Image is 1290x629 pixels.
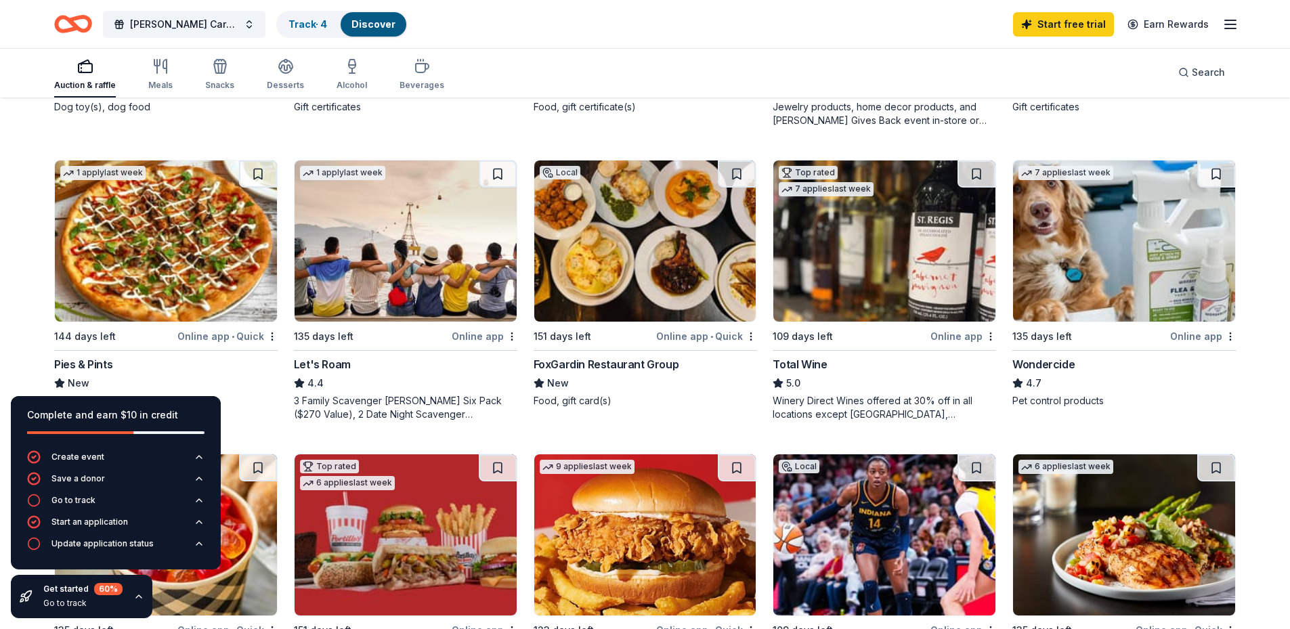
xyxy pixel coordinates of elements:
div: 60 % [94,583,123,595]
span: [PERSON_NAME] Cares Casino Night [130,16,238,32]
span: 5.0 [786,375,800,391]
div: Auction & raffle [54,80,116,91]
div: 151 days left [534,328,591,345]
div: Update application status [51,538,154,549]
div: Online app [930,328,996,345]
div: Winery Direct Wines offered at 30% off in all locations except [GEOGRAPHIC_DATA], [GEOGRAPHIC_DAT... [773,394,996,421]
div: Complete and earn $10 in credit [27,407,205,423]
div: 1 apply last week [300,166,385,180]
div: 1 apply last week [60,166,146,180]
button: Alcohol [337,53,367,97]
a: Home [54,8,92,40]
div: Gift certificates [294,100,517,114]
div: 135 days left [294,328,353,345]
div: 135 days left [1012,328,1072,345]
div: Beverages [400,80,444,91]
div: Alcohol [337,80,367,91]
button: Save a donor [27,472,205,494]
div: Meals [148,80,173,91]
button: [PERSON_NAME] Cares Casino Night [103,11,265,38]
button: Beverages [400,53,444,97]
span: Search [1192,64,1225,81]
button: Snacks [205,53,234,97]
div: Online app [1170,328,1236,345]
div: Create event [51,452,104,462]
div: 6 applies last week [300,476,395,490]
div: Snacks [205,80,234,91]
button: Desserts [267,53,304,97]
a: Image for Wondercide7 applieslast week135 days leftOnline appWondercide4.7Pet control products [1012,160,1236,408]
div: Top rated [300,460,359,473]
div: Wondercide [1012,356,1075,372]
img: Image for Portillo's [295,454,517,615]
div: Gift certificates [1012,100,1236,114]
div: Go to track [51,495,95,506]
button: Update application status [27,537,205,559]
a: Image for Let's Roam1 applylast week135 days leftOnline appLet's Roam4.43 Family Scavenger [PERSO... [294,160,517,421]
div: 7 applies last week [1018,166,1113,180]
div: Food, gift certificate(s) [534,100,757,114]
div: Desserts [267,80,304,91]
div: 6 applies last week [1018,460,1113,474]
div: Dog toy(s), dog food [54,100,278,114]
img: Image for Wondercide [1013,160,1235,322]
div: Pet control products [1012,394,1236,408]
div: Local [779,460,819,473]
button: Go to track [27,494,205,515]
div: Pies & Pints [54,356,112,372]
div: Food, gift card(s) [534,394,757,408]
div: 3 Family Scavenger [PERSON_NAME] Six Pack ($270 Value), 2 Date Night Scavenger [PERSON_NAME] Two ... [294,394,517,421]
div: 7 applies last week [779,182,874,196]
div: Top rated [779,166,838,179]
div: Start an application [51,517,128,527]
span: 4.4 [307,375,324,391]
div: Online app [452,328,517,345]
img: Image for Let's Roam [295,160,517,322]
div: Let's Roam [294,356,351,372]
button: Auction & raffle [54,53,116,97]
button: Start an application [27,515,205,537]
button: Search [1167,59,1236,86]
div: FoxGardin Restaurant Group [534,356,679,372]
span: New [547,375,569,391]
div: Online app Quick [656,328,756,345]
div: 144 days left [54,328,116,345]
a: Discover [351,18,395,30]
button: Create event [27,450,205,472]
span: 4.7 [1026,375,1041,391]
a: Image for FoxGardin Restaurant GroupLocal151 days leftOnline app•QuickFoxGardin Restaurant GroupN... [534,160,757,408]
span: • [710,331,713,342]
img: Image for Total Wine [773,160,995,322]
div: Local [540,166,580,179]
button: Meals [148,53,173,97]
div: 109 days left [773,328,833,345]
img: Image for FoxGardin Restaurant Group [534,160,756,322]
a: Earn Rewards [1119,12,1217,37]
img: Image for Indiana Fever [773,454,995,615]
div: Get started [43,583,123,595]
span: New [68,375,89,391]
img: Image for Firebirds Wood Fired Grill [1013,454,1235,615]
a: Start free trial [1013,12,1114,37]
div: Jewelry products, home decor products, and [PERSON_NAME] Gives Back event in-store or online (or ... [773,100,996,127]
a: Image for Total WineTop rated7 applieslast week109 days leftOnline appTotal Wine5.0Winery Direct ... [773,160,996,421]
div: Go to track [43,598,123,609]
a: Track· 4 [288,18,327,30]
span: • [232,331,234,342]
img: Image for Pies & Pints [55,160,277,322]
div: Online app Quick [177,328,278,345]
div: Save a donor [51,473,105,484]
div: Total Wine [773,356,827,372]
button: Track· 4Discover [276,11,408,38]
a: Image for Pies & Pints1 applylast week144 days leftOnline app•QuickPies & PintsNewGift baskets, g... [54,160,278,408]
div: 9 applies last week [540,460,635,474]
img: Image for KBP Foods [534,454,756,615]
